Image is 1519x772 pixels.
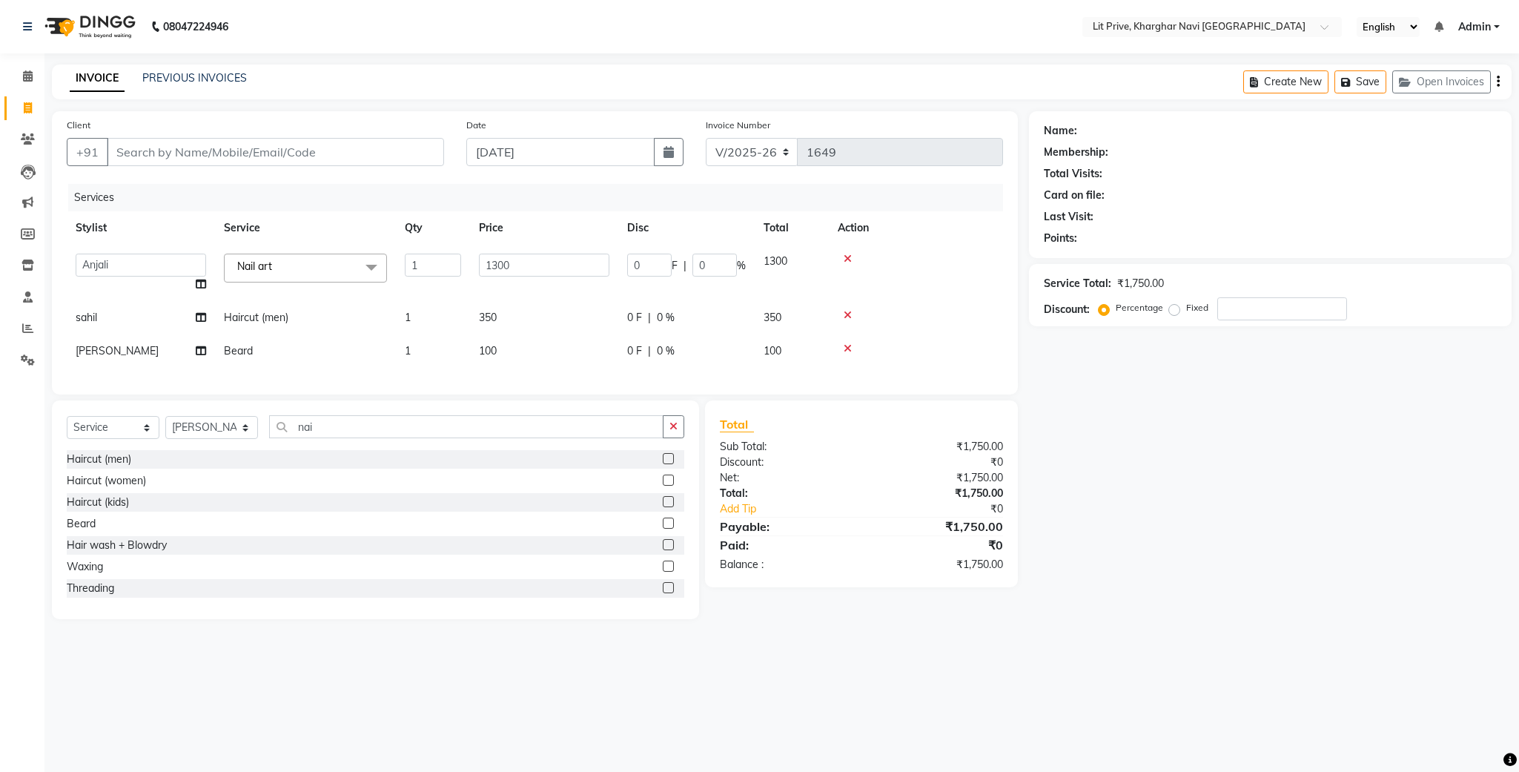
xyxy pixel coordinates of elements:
span: 0 F [627,343,642,359]
div: ₹1,750.00 [861,470,1014,486]
div: Last Visit: [1044,209,1093,225]
img: logo [38,6,139,47]
div: Points: [1044,231,1077,246]
div: Payable: [709,518,861,535]
span: Nail art [237,260,272,273]
div: ₹0 [887,501,1013,517]
label: Invoice Number [706,119,770,132]
label: Client [67,119,90,132]
a: INVOICE [70,65,125,92]
b: 08047224946 [163,6,228,47]
div: Membership: [1044,145,1108,160]
span: 1 [405,344,411,357]
div: Paid: [709,536,861,554]
th: Price [470,211,618,245]
span: | [648,343,651,359]
div: Service Total: [1044,276,1111,291]
div: ₹1,750.00 [861,486,1014,501]
div: ₹1,750.00 [1117,276,1164,291]
span: 100 [479,344,497,357]
div: Services [68,184,1014,211]
div: ₹0 [861,536,1014,554]
div: Total: [709,486,861,501]
button: Save [1334,70,1386,93]
span: 350 [764,311,781,324]
span: 0 % [657,343,675,359]
div: Card on file: [1044,188,1105,203]
button: Create New [1243,70,1328,93]
button: +91 [67,138,108,166]
div: Threading [67,581,114,596]
span: Beard [224,344,253,357]
button: Open Invoices [1392,70,1491,93]
input: Search or Scan [269,415,663,438]
div: Beard [67,516,96,532]
div: ₹1,750.00 [861,557,1014,573]
div: ₹1,750.00 [861,518,1014,535]
label: Fixed [1186,301,1208,314]
div: Balance : [709,557,861,573]
span: Total [720,417,754,432]
th: Disc [618,211,755,245]
div: Sub Total: [709,439,861,455]
th: Service [215,211,396,245]
span: 0 % [657,310,675,326]
div: ₹1,750.00 [861,439,1014,455]
span: 1300 [764,254,787,268]
div: Haircut (women) [67,473,146,489]
span: F [672,258,678,274]
div: Haircut (kids) [67,495,129,510]
a: Add Tip [709,501,887,517]
label: Percentage [1116,301,1163,314]
span: [PERSON_NAME] [76,344,159,357]
span: % [737,258,746,274]
div: Net: [709,470,861,486]
span: Haircut (men) [224,311,288,324]
span: | [648,310,651,326]
a: PREVIOUS INVOICES [142,71,247,85]
div: Discount: [1044,302,1090,317]
div: Total Visits: [1044,166,1102,182]
span: Admin [1458,19,1491,35]
th: Qty [396,211,470,245]
div: Discount: [709,455,861,470]
span: 0 F [627,310,642,326]
label: Date [466,119,486,132]
div: Haircut (men) [67,452,131,467]
span: | [684,258,686,274]
div: Name: [1044,123,1077,139]
span: 1 [405,311,411,324]
span: 350 [479,311,497,324]
input: Search by Name/Mobile/Email/Code [107,138,444,166]
div: Waxing [67,559,103,575]
span: sahil [76,311,97,324]
div: ₹0 [861,455,1014,470]
th: Total [755,211,829,245]
th: Stylist [67,211,215,245]
a: x [272,260,279,273]
span: 100 [764,344,781,357]
th: Action [829,211,1003,245]
div: Hair wash + Blowdry [67,538,167,553]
